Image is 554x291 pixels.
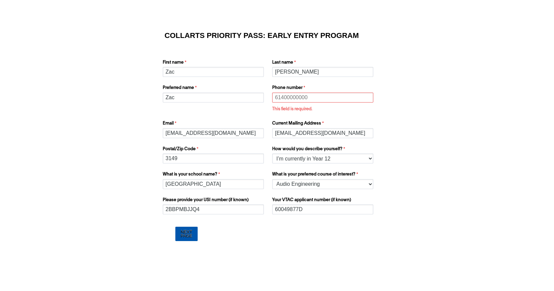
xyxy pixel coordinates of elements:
label: First name [163,59,266,67]
label: Please provide your USI number (if known) [163,197,266,205]
label: How would you describe yourself? [272,146,375,154]
label: Email [163,120,266,128]
label: Current Mailing Address [272,120,375,128]
label: Phone number [272,85,375,93]
input: What is your school name? [163,179,264,189]
input: Current Mailing Address [272,128,373,138]
input: First name [163,67,264,77]
input: Last name [272,67,373,77]
label: What is your school name? [163,171,266,179]
select: What is your preferred course of interest? [272,179,373,189]
input: Your VTAC applicant number (if known) [272,204,373,214]
label: Your VTAC applicant number (if known) [272,197,375,205]
select: How would you describe yourself? [272,153,373,163]
label: What is your preferred course of interest? [272,171,375,179]
input: Phone number [272,93,373,103]
input: Please provide your USI number (if known) [163,204,264,214]
input: Email [163,128,264,138]
input: Preferred name [163,93,264,103]
input: Next Page [175,227,198,241]
label: Last name [272,59,375,67]
label: Postal/Zip Code [163,146,266,154]
h1: COLLARTS PRIORITY PASS: EARLY ENTRY PROGRAM [165,32,390,39]
label: Preferred name [163,85,266,93]
input: Postal/Zip Code [163,153,264,163]
span: This field is required. [272,107,312,111]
